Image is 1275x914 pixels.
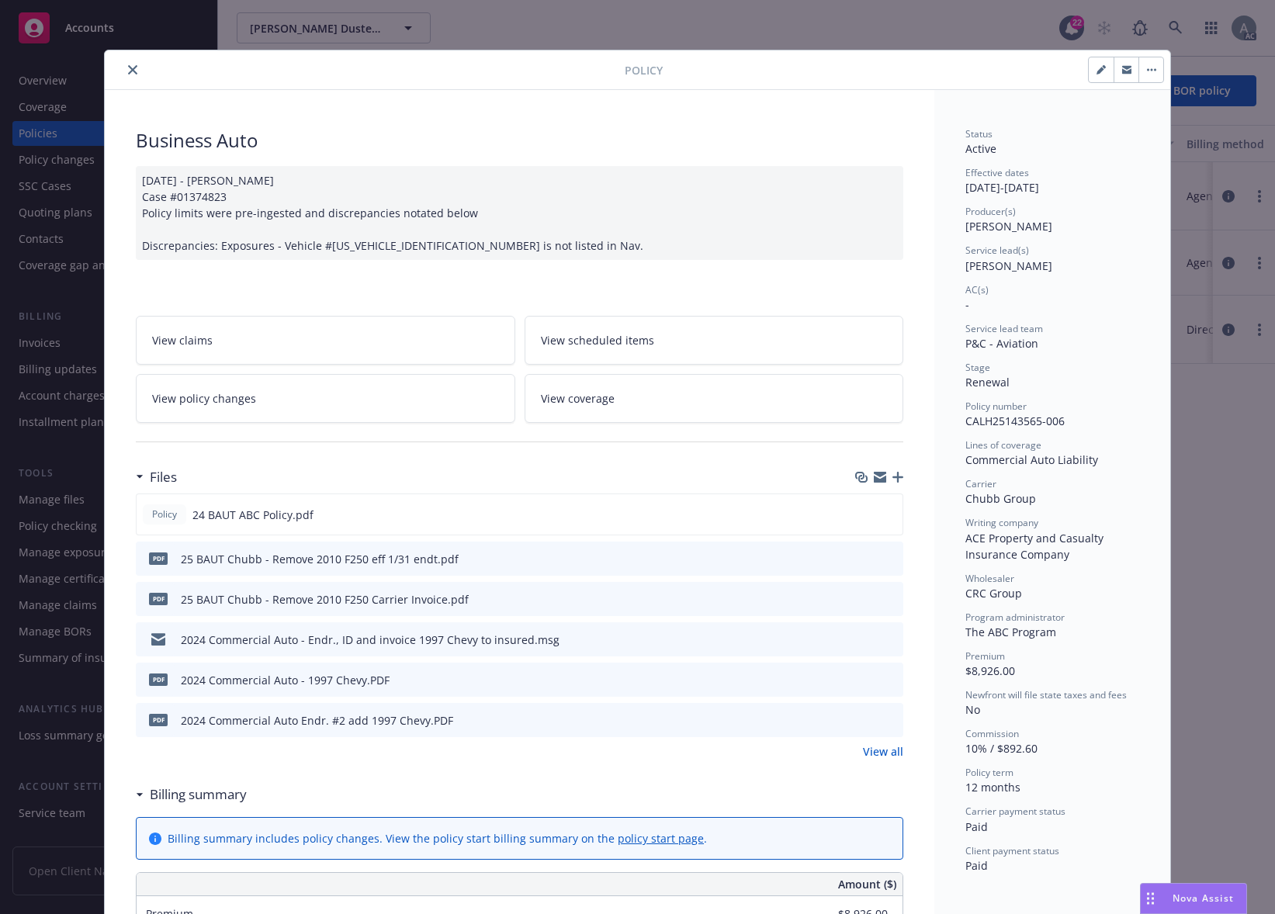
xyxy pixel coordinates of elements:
[965,361,990,374] span: Stage
[123,61,142,79] button: close
[149,507,180,521] span: Policy
[858,551,871,567] button: download file
[965,586,1022,601] span: CRC Group
[965,452,1139,468] div: Commercial Auto Liability
[965,127,993,140] span: Status
[965,727,1019,740] span: Commission
[965,702,980,717] span: No
[965,531,1107,562] span: ACE Property and Casualty Insurance Company
[625,62,663,78] span: Policy
[541,390,615,407] span: View coverage
[150,784,247,805] h3: Billing summary
[149,714,168,725] span: PDF
[965,322,1043,335] span: Service lead team
[858,672,871,688] button: download file
[883,591,897,608] button: preview file
[863,743,903,760] a: View all
[149,673,168,685] span: PDF
[965,741,1038,756] span: 10% / $892.60
[181,632,560,648] div: 2024 Commercial Auto - Endr., ID and invoice 1997 Chevy to insured.msg
[965,258,1052,273] span: [PERSON_NAME]
[136,316,515,365] a: View claims
[965,688,1127,701] span: Newfront will file state taxes and fees
[168,830,707,846] div: Billing summary includes policy changes. View the policy start billing summary on the .
[192,507,314,523] span: 24 BAUT ABC Policy.pdf
[136,467,177,487] div: Files
[152,332,213,348] span: View claims
[1141,884,1160,913] div: Drag to move
[838,876,896,892] span: Amount ($)
[882,507,896,523] button: preview file
[965,766,1013,779] span: Policy term
[181,591,469,608] div: 25 BAUT Chubb - Remove 2010 F250 Carrier Invoice.pdf
[965,572,1014,585] span: Wholesaler
[965,477,996,490] span: Carrier
[965,625,1056,639] span: The ABC Program
[965,166,1029,179] span: Effective dates
[618,831,704,846] a: policy start page
[965,297,969,312] span: -
[883,632,897,648] button: preview file
[965,283,989,296] span: AC(s)
[965,819,988,834] span: Paid
[858,632,871,648] button: download file
[181,551,459,567] div: 25 BAUT Chubb - Remove 2010 F250 eff 1/31 endt.pdf
[525,316,904,365] a: View scheduled items
[965,219,1052,234] span: [PERSON_NAME]
[965,244,1029,257] span: Service lead(s)
[965,844,1059,857] span: Client payment status
[136,374,515,423] a: View policy changes
[181,672,390,688] div: 2024 Commercial Auto - 1997 Chevy.PDF
[965,780,1020,795] span: 12 months
[541,332,654,348] span: View scheduled items
[965,805,1065,818] span: Carrier payment status
[1140,883,1247,914] button: Nova Assist
[858,591,871,608] button: download file
[136,127,903,154] div: Business Auto
[965,649,1005,663] span: Premium
[152,390,256,407] span: View policy changes
[965,414,1065,428] span: CALH25143565-006
[965,663,1015,678] span: $8,926.00
[965,400,1027,413] span: Policy number
[883,551,897,567] button: preview file
[1173,891,1234,905] span: Nova Assist
[965,611,1065,624] span: Program administrator
[965,516,1038,529] span: Writing company
[181,712,453,729] div: 2024 Commercial Auto Endr. #2 add 1997 Chevy.PDF
[965,166,1139,196] div: [DATE] - [DATE]
[149,552,168,564] span: pdf
[525,374,904,423] a: View coverage
[136,784,247,805] div: Billing summary
[150,467,177,487] h3: Files
[883,672,897,688] button: preview file
[883,712,897,729] button: preview file
[858,507,870,523] button: download file
[136,166,903,260] div: [DATE] - [PERSON_NAME] Case #01374823 Policy limits were pre-ingested and discrepancies notated b...
[965,141,996,156] span: Active
[965,438,1041,452] span: Lines of coverage
[965,336,1038,351] span: P&C - Aviation
[965,858,988,873] span: Paid
[965,375,1010,389] span: Renewal
[965,205,1016,218] span: Producer(s)
[858,712,871,729] button: download file
[149,593,168,604] span: pdf
[965,491,1036,506] span: Chubb Group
